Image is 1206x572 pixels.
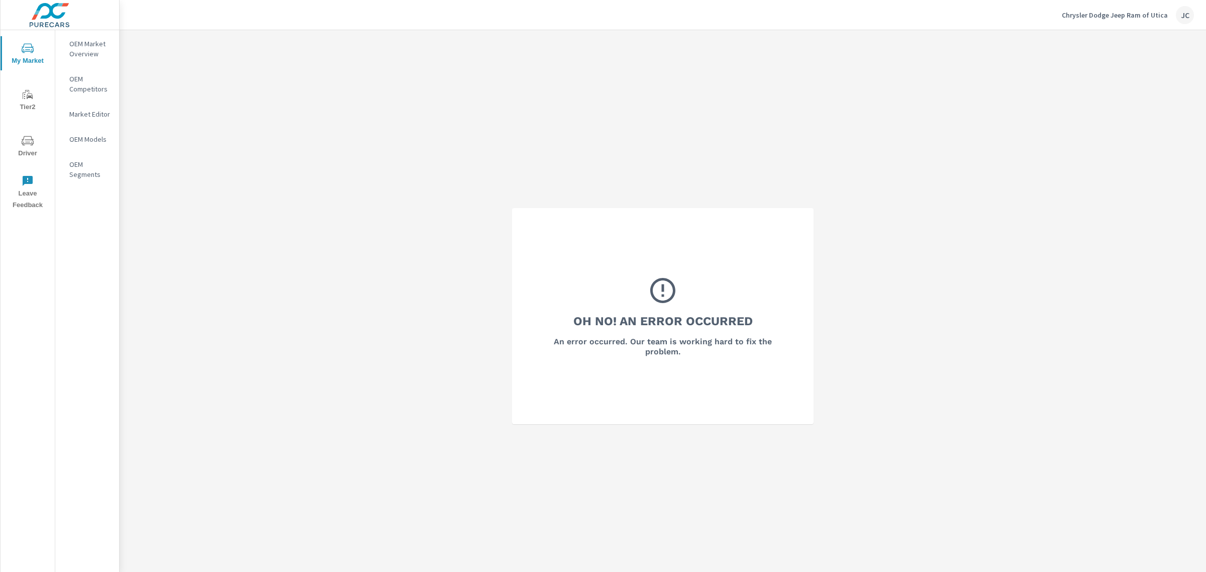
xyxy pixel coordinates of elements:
span: Driver [4,135,52,159]
div: Market Editor [55,107,119,122]
h6: An error occurred. Our team is working hard to fix the problem. [539,337,786,357]
div: OEM Models [55,132,119,147]
div: OEM Competitors [55,71,119,97]
span: Leave Feedback [4,175,52,211]
span: Tier2 [4,88,52,113]
div: OEM Segments [55,157,119,182]
p: Chrysler Dodge Jeep Ram of Utica [1062,11,1168,20]
p: Market Editor [69,109,111,119]
div: OEM Market Overview [55,36,119,61]
p: OEM Segments [69,159,111,179]
div: nav menu [1,30,55,215]
div: JC [1176,6,1194,24]
span: My Market [4,42,52,67]
p: OEM Competitors [69,74,111,94]
p: OEM Market Overview [69,39,111,59]
h3: Oh No! An Error Occurred [573,313,753,330]
p: OEM Models [69,134,111,144]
